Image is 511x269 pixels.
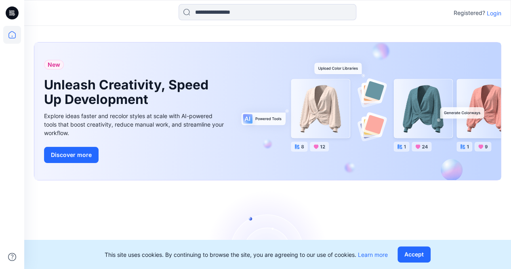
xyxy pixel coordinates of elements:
[105,250,388,259] p: This site uses cookies. By continuing to browse the site, you are agreeing to our use of cookies.
[487,9,501,17] p: Login
[44,78,214,107] h1: Unleash Creativity, Speed Up Development
[44,112,226,137] div: Explore ideas faster and recolor styles at scale with AI-powered tools that boost creativity, red...
[454,8,485,18] p: Registered?
[44,147,99,163] button: Discover more
[358,251,388,258] a: Learn more
[397,246,431,263] button: Accept
[44,147,226,163] a: Discover more
[48,60,60,70] span: New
